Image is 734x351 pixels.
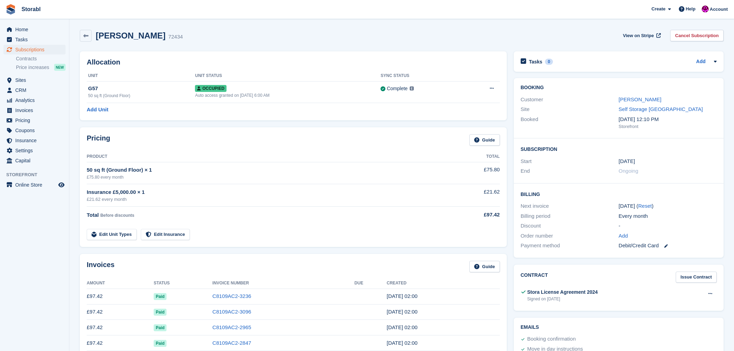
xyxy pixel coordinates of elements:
th: Sync Status [381,70,463,82]
h2: Pricing [87,134,110,146]
div: £75.80 every month [87,174,444,180]
a: Reset [638,203,652,209]
th: Unit [87,70,195,82]
span: Storefront [6,171,69,178]
th: Total [444,151,500,162]
div: Complete [387,85,408,92]
h2: Contract [521,272,548,283]
a: menu [3,45,66,54]
h2: Subscription [521,145,717,152]
td: £97.42 [87,304,154,320]
a: Guide [469,261,500,272]
th: Created [387,278,500,289]
div: Payment method [521,242,619,250]
time: 2025-02-15 01:00:00 UTC [618,157,635,165]
div: £97.42 [444,211,500,219]
a: menu [3,156,66,165]
h2: Emails [521,325,717,330]
td: £21.62 [444,184,500,207]
img: Helen Morton [702,6,709,12]
div: [DATE] 12:10 PM [618,115,717,123]
h2: Tasks [529,59,543,65]
img: icon-info-grey-7440780725fd019a000dd9b08b2336e03edf1995a4989e88bcd33f0948082b44.svg [410,86,414,91]
div: Booking confirmation [527,335,576,343]
h2: Billing [521,190,717,197]
h2: Allocation [87,58,500,66]
a: Preview store [57,181,66,189]
span: Insurance [15,136,57,145]
div: £21.62 every month [87,196,444,203]
a: menu [3,95,66,105]
span: Settings [15,146,57,155]
div: Order number [521,232,619,240]
span: CRM [15,85,57,95]
a: Edit Insurance [141,229,190,240]
a: menu [3,180,66,190]
a: menu [3,146,66,155]
span: Price increases [16,64,49,71]
a: menu [3,105,66,115]
a: View on Stripe [620,30,662,41]
a: Guide [469,134,500,146]
a: Issue Contract [676,272,717,283]
div: 50 sq ft (Ground Floor) [88,93,195,99]
span: Before discounts [100,213,134,218]
a: [PERSON_NAME] [618,96,661,102]
th: Status [154,278,212,289]
a: Storabl [19,3,43,15]
time: 2025-06-15 01:00:49 UTC [387,340,418,346]
span: View on Stripe [623,32,654,39]
div: G57 [88,85,195,93]
div: Every month [618,212,717,220]
div: Billing period [521,212,619,220]
div: Storefront [618,123,717,130]
td: £75.80 [444,162,500,184]
span: Coupons [15,126,57,135]
a: Self Storage [GEOGRAPHIC_DATA] [618,106,703,112]
span: Paid [154,340,167,347]
time: 2025-07-15 01:00:11 UTC [387,324,418,330]
span: Online Store [15,180,57,190]
span: Home [15,25,57,34]
span: Ongoing [618,168,638,174]
a: menu [3,115,66,125]
a: Cancel Subscription [670,30,724,41]
span: Paid [154,293,167,300]
a: Add [618,232,628,240]
a: menu [3,126,66,135]
a: Edit Unit Types [87,229,137,240]
a: menu [3,25,66,34]
a: menu [3,136,66,145]
div: Debit/Credit Card [618,242,717,250]
a: menu [3,35,66,44]
span: Subscriptions [15,45,57,54]
h2: [PERSON_NAME] [96,31,165,40]
img: stora-icon-8386f47178a22dfd0bd8f6a31ec36ba5ce8667c1dd55bd0f319d3a0aa187defe.svg [6,4,16,15]
div: - [618,222,717,230]
span: Pricing [15,115,57,125]
time: 2025-08-15 01:00:41 UTC [387,309,418,315]
div: Booked [521,115,619,130]
span: Invoices [15,105,57,115]
span: Sites [15,75,57,85]
div: Signed on [DATE] [527,296,598,302]
th: Amount [87,278,154,289]
th: Unit Status [195,70,381,82]
a: menu [3,85,66,95]
span: Total [87,212,99,218]
td: £97.42 [87,335,154,351]
span: Help [686,6,695,12]
div: 50 sq ft (Ground Floor) × 1 [87,166,444,174]
a: C8109AC2-2847 [212,340,251,346]
span: Paid [154,309,167,316]
span: Occupied [195,85,226,92]
h2: Booking [521,85,717,91]
div: End [521,167,619,175]
h2: Invoices [87,261,114,272]
a: Add Unit [87,106,108,114]
div: [DATE] ( ) [618,202,717,210]
th: Due [355,278,387,289]
div: Site [521,105,619,113]
div: Auto access granted on [DATE] 6:00 AM [195,92,381,99]
th: Invoice Number [212,278,355,289]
